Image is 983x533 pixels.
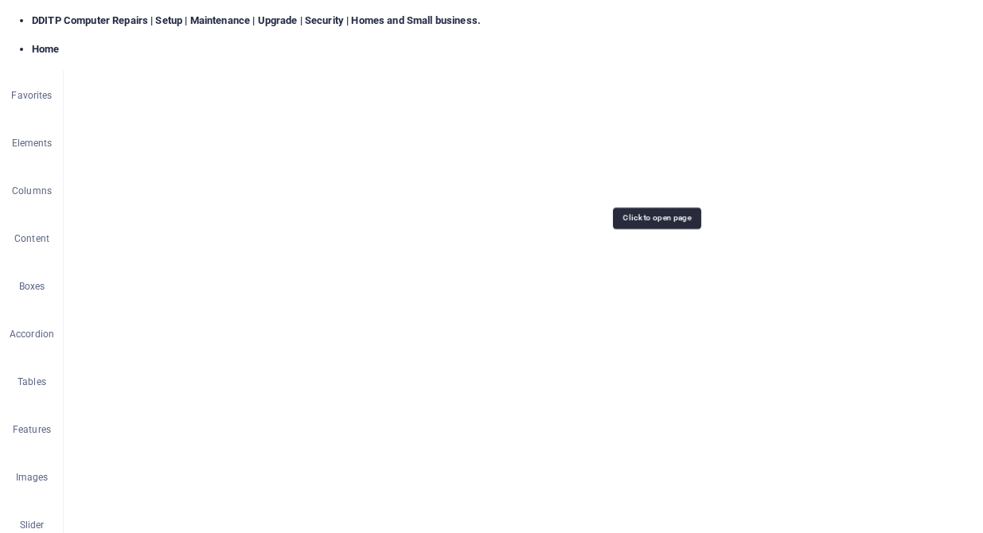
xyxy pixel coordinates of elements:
p: Features [13,423,51,436]
p: Images [16,471,49,484]
p: Elements [12,137,53,150]
p: Boxes [19,280,45,293]
p: Content [14,232,49,245]
h4: DDITP Computer Repairs | Setup | Maintenance | Upgrade | Security | Homes and Small business. [32,14,983,28]
p: Columns [12,185,52,197]
p: Accordion [10,328,54,340]
h4: Home [32,42,983,56]
p: Tables [18,375,46,388]
p: Slider [20,519,45,531]
p: Favorites [11,89,52,102]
